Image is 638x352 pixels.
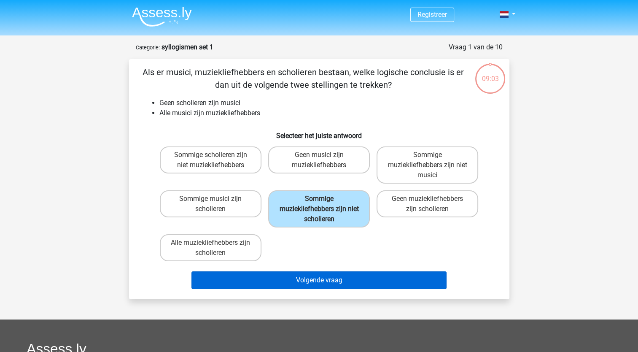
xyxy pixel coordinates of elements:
img: Assessly [132,7,192,27]
button: Volgende vraag [191,271,447,289]
label: Alle muziekliefhebbers zijn scholieren [160,234,261,261]
div: 09:03 [474,63,506,84]
div: Vraag 1 van de 10 [449,42,503,52]
small: Categorie: [136,44,160,51]
label: Geen muziekliefhebbers zijn scholieren [377,190,478,217]
label: Sommige scholieren zijn niet muziekliefhebbers [160,146,261,173]
p: Als er musici, muziekliefhebbers en scholieren bestaan, welke logische conclusie is er dan uit de... [143,66,464,91]
label: Geen musici zijn muziekliefhebbers [268,146,370,173]
strong: syllogismen set 1 [162,43,213,51]
label: Sommige muziekliefhebbers zijn niet scholieren [268,190,370,227]
li: Alle musici zijn muziekliefhebbers [159,108,496,118]
h6: Selecteer het juiste antwoord [143,125,496,140]
li: Geen scholieren zijn musici [159,98,496,108]
a: Registreer [417,11,447,19]
label: Sommige muziekliefhebbers zijn niet musici [377,146,478,184]
label: Sommige musici zijn scholieren [160,190,261,217]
